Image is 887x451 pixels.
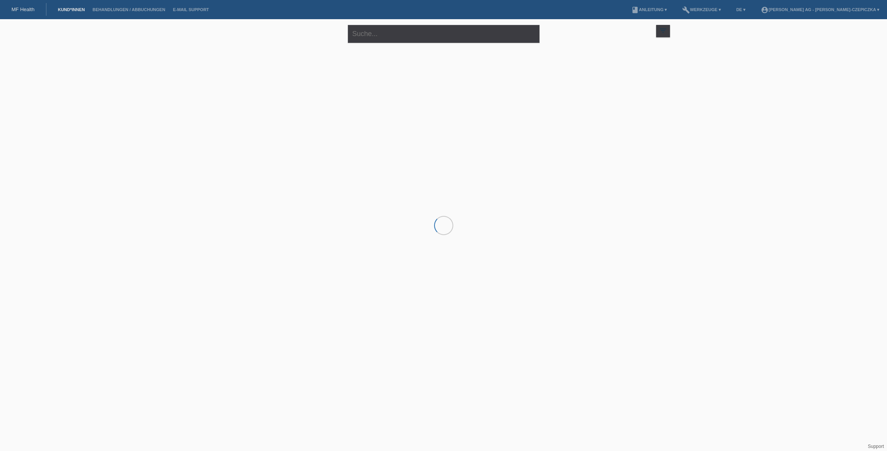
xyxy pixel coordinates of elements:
a: Behandlungen / Abbuchungen [89,7,169,12]
a: E-Mail Support [169,7,213,12]
a: Support [868,444,884,449]
a: bookAnleitung ▾ [627,7,671,12]
input: Suche... [348,25,540,43]
i: filter_list [659,26,667,35]
a: Kund*innen [54,7,89,12]
i: book [631,6,639,14]
a: buildWerkzeuge ▾ [678,7,725,12]
a: MF Health [12,7,35,12]
i: account_circle [761,6,769,14]
i: build [682,6,690,14]
a: DE ▾ [732,7,749,12]
a: account_circle[PERSON_NAME] AG - [PERSON_NAME]-Czepiczka ▾ [757,7,883,12]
